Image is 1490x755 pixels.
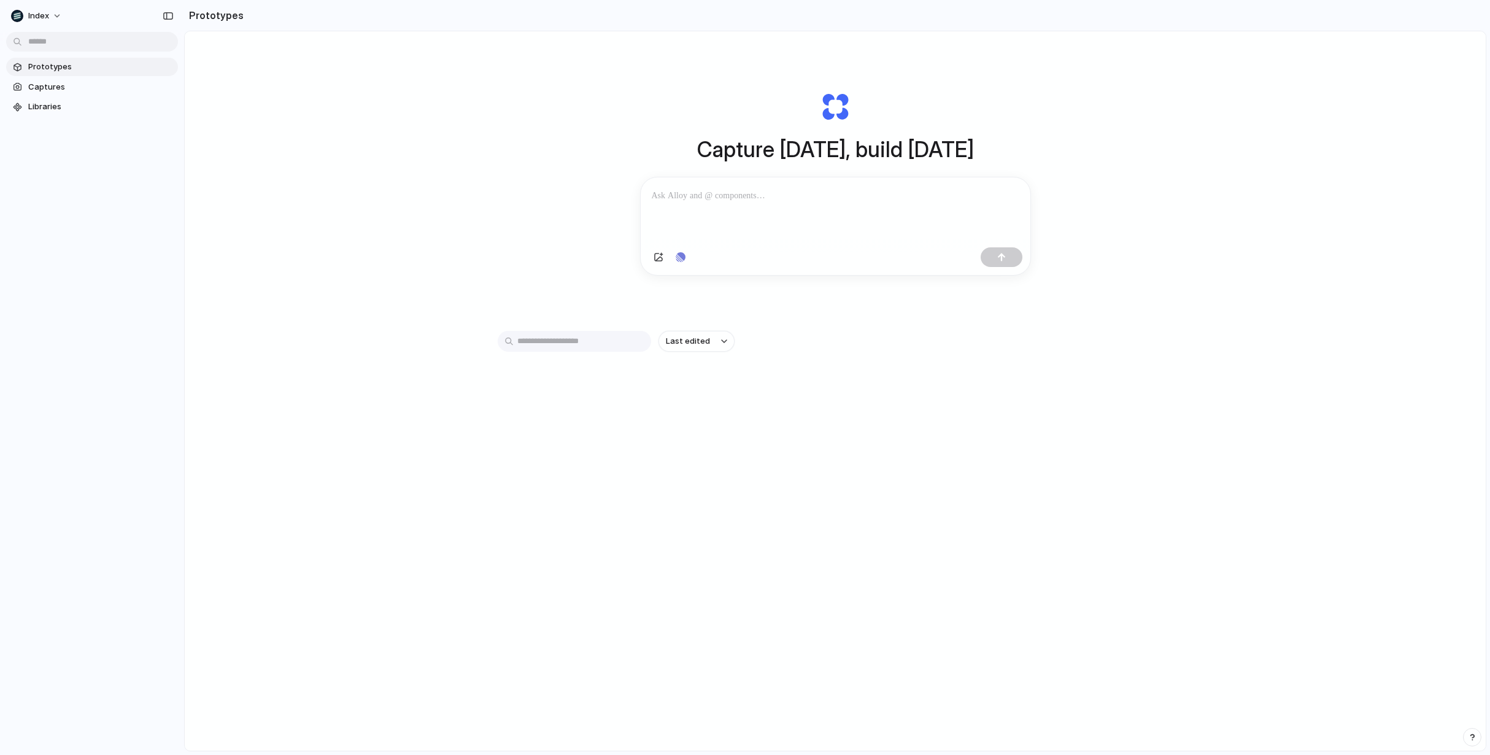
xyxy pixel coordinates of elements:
button: Last edited [658,331,735,352]
a: Libraries [6,98,178,116]
h2: Prototypes [184,8,244,23]
span: Captures [28,81,173,93]
span: Libraries [28,101,173,113]
a: Captures [6,78,178,96]
span: Prototypes [28,61,173,73]
a: Prototypes [6,58,178,76]
button: Index [6,6,68,26]
h1: Capture [DATE], build [DATE] [697,133,974,166]
span: Last edited [666,335,710,347]
span: Index [28,10,49,22]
